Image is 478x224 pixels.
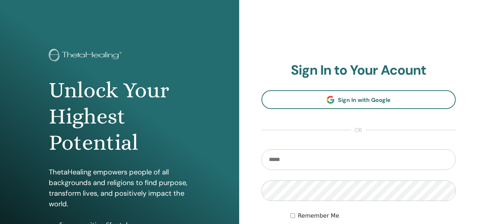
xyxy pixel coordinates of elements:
h2: Sign In to Your Acount [261,62,456,79]
span: or [351,126,366,134]
div: Keep me authenticated indefinitely or until I manually logout [290,212,456,220]
span: Sign In with Google [338,96,391,104]
h1: Unlock Your Highest Potential [49,77,190,156]
a: Sign In with Google [261,90,456,109]
label: Remember Me [298,212,339,220]
p: ThetaHealing empowers people of all backgrounds and religions to find purpose, transform lives, a... [49,167,190,209]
